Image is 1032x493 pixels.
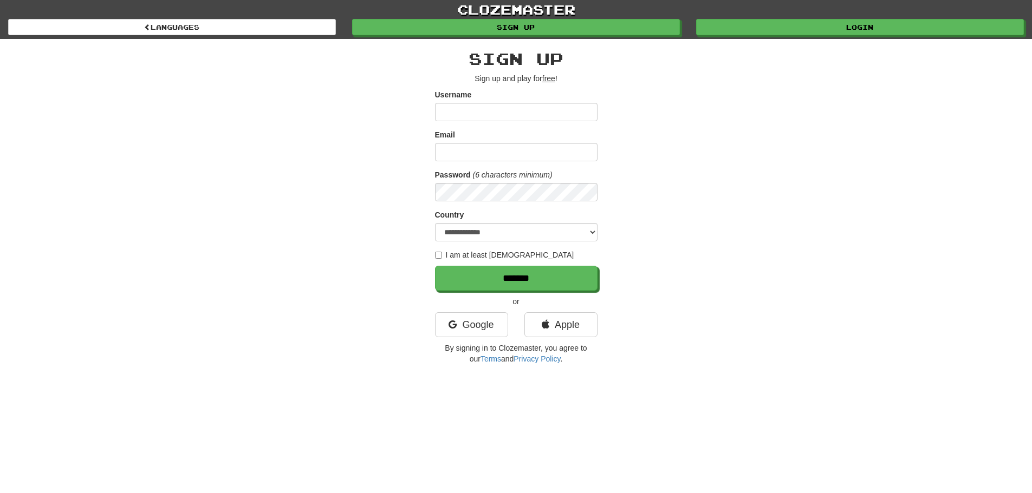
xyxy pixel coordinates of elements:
[435,312,508,337] a: Google
[435,343,598,364] p: By signing in to Clozemaster, you agree to our and .
[435,50,598,68] h2: Sign up
[435,73,598,84] p: Sign up and play for !
[435,129,455,140] label: Email
[514,354,560,363] a: Privacy Policy
[696,19,1024,35] a: Login
[435,209,464,220] label: Country
[8,19,336,35] a: Languages
[435,89,472,100] label: Username
[435,296,598,307] p: or
[481,354,501,363] a: Terms
[435,249,574,260] label: I am at least [DEMOGRAPHIC_DATA]
[435,252,442,259] input: I am at least [DEMOGRAPHIC_DATA]
[542,74,555,83] u: free
[473,170,553,179] em: (6 characters minimum)
[524,312,598,337] a: Apple
[352,19,680,35] a: Sign up
[435,169,471,180] label: Password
